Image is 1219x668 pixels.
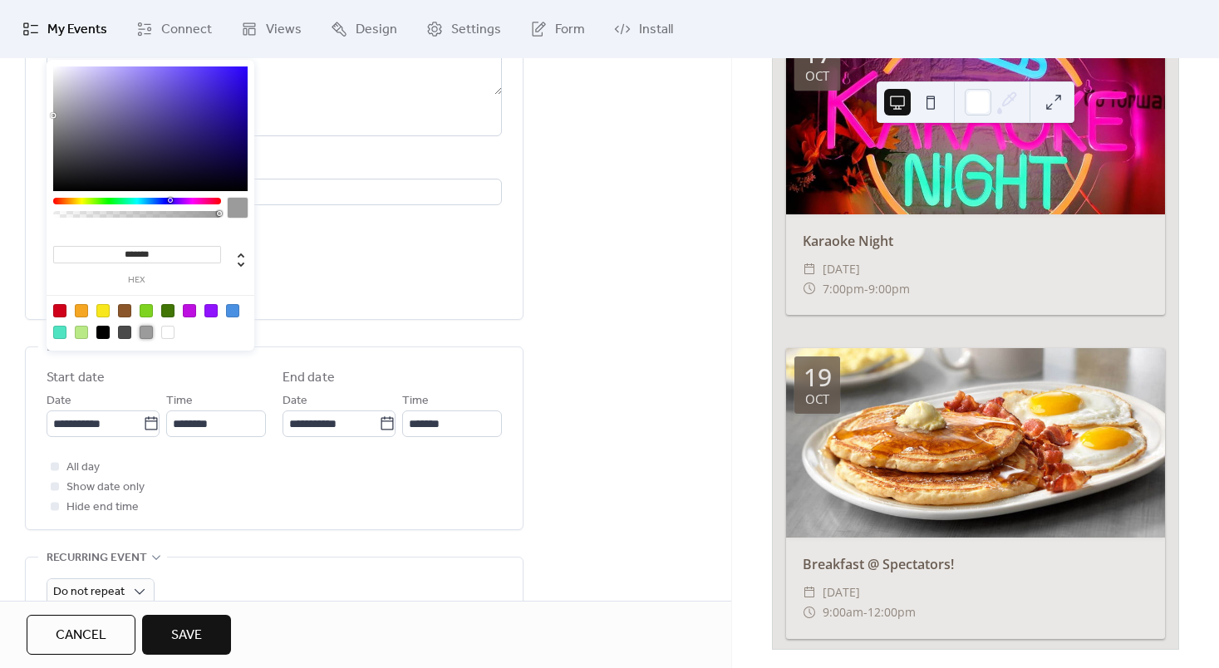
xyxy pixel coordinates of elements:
a: My Events [10,7,120,52]
div: #F5A623 [75,304,88,317]
span: Recurring event [47,548,147,568]
a: Design [318,7,410,52]
span: Hide end time [66,498,139,518]
span: Views [266,20,302,40]
span: - [863,602,868,622]
span: 12:00pm [868,602,916,622]
span: Save [171,626,202,646]
div: #4A4A4A [118,326,131,339]
span: Date and time [47,338,131,358]
span: Date [47,391,71,411]
div: #000000 [96,326,110,339]
button: Save [142,615,231,655]
span: Install [639,20,673,40]
span: Design [356,20,397,40]
div: Oct [805,70,829,82]
span: 9:00am [823,602,863,622]
div: Breakfast @ Spectators! [786,554,1165,574]
a: Views [229,7,314,52]
span: 7:00pm [823,279,864,299]
div: #F8E71C [96,304,110,317]
div: 19 [804,365,832,390]
span: [DATE] [823,259,860,279]
div: #8B572A [118,304,131,317]
div: ​ [803,602,816,622]
div: #BD10E0 [183,304,196,317]
div: Start date [47,368,105,388]
span: All day [66,458,100,478]
span: Do not repeat [53,581,125,603]
a: Form [518,7,597,52]
div: 17 [804,42,832,66]
div: Location [47,156,499,176]
div: #417505 [161,304,174,317]
span: Connect [161,20,212,40]
div: Karaoke Night [786,231,1165,251]
div: ​ [803,279,816,299]
a: Settings [414,7,514,52]
div: #9B9B9B [140,326,153,339]
div: End date [283,368,335,388]
span: - [864,279,868,299]
a: Install [602,7,686,52]
label: hex [53,276,221,285]
div: ​ [803,582,816,602]
div: Oct [805,393,829,405]
a: Connect [124,7,224,52]
div: #FFFFFF [161,326,174,339]
div: #D0021B [53,304,66,317]
div: #B8E986 [75,326,88,339]
div: #4A90E2 [226,304,239,317]
div: #9013FE [204,304,218,317]
span: My Events [47,20,107,40]
div: ​ [803,259,816,279]
span: 9:00pm [868,279,910,299]
div: #50E3C2 [53,326,66,339]
span: Show date only [66,478,145,498]
div: #7ED321 [140,304,153,317]
span: Time [402,391,429,411]
span: Settings [451,20,501,40]
span: Form [555,20,585,40]
span: Cancel [56,626,106,646]
span: [DATE] [823,582,860,602]
button: Cancel [27,615,135,655]
span: Date [283,391,307,411]
span: Time [166,391,193,411]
